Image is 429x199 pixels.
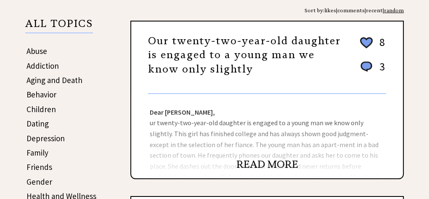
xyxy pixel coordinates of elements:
a: Gender [26,177,52,187]
div: ur twenty-two-year-old daughter is engaged to a young man we know only slightly. This girl has fi... [131,94,403,178]
a: Depression [26,133,65,143]
a: Addiction [26,61,59,71]
a: READ MORE [236,158,298,171]
a: Friends [26,162,52,172]
a: recent [366,7,383,13]
a: Dating [26,118,49,129]
td: 8 [375,35,385,59]
img: message_round%201.png [359,60,374,73]
a: random [384,7,404,13]
a: Behavior [26,89,56,99]
a: comments [337,7,365,13]
a: Aging and Death [26,75,82,85]
td: 3 [375,59,385,82]
div: Sort by: | | | [305,0,404,21]
a: Family [26,148,48,158]
a: Children [26,104,56,114]
strong: Dear [PERSON_NAME], [150,108,215,116]
a: Our twenty-two-year-old daughter is engaged to a young man we know only slightly [148,35,341,75]
a: likes [324,7,336,13]
a: Abuse [26,46,47,56]
img: heart_outline%202.png [359,35,374,50]
p: ALL TOPICS [25,19,93,33]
